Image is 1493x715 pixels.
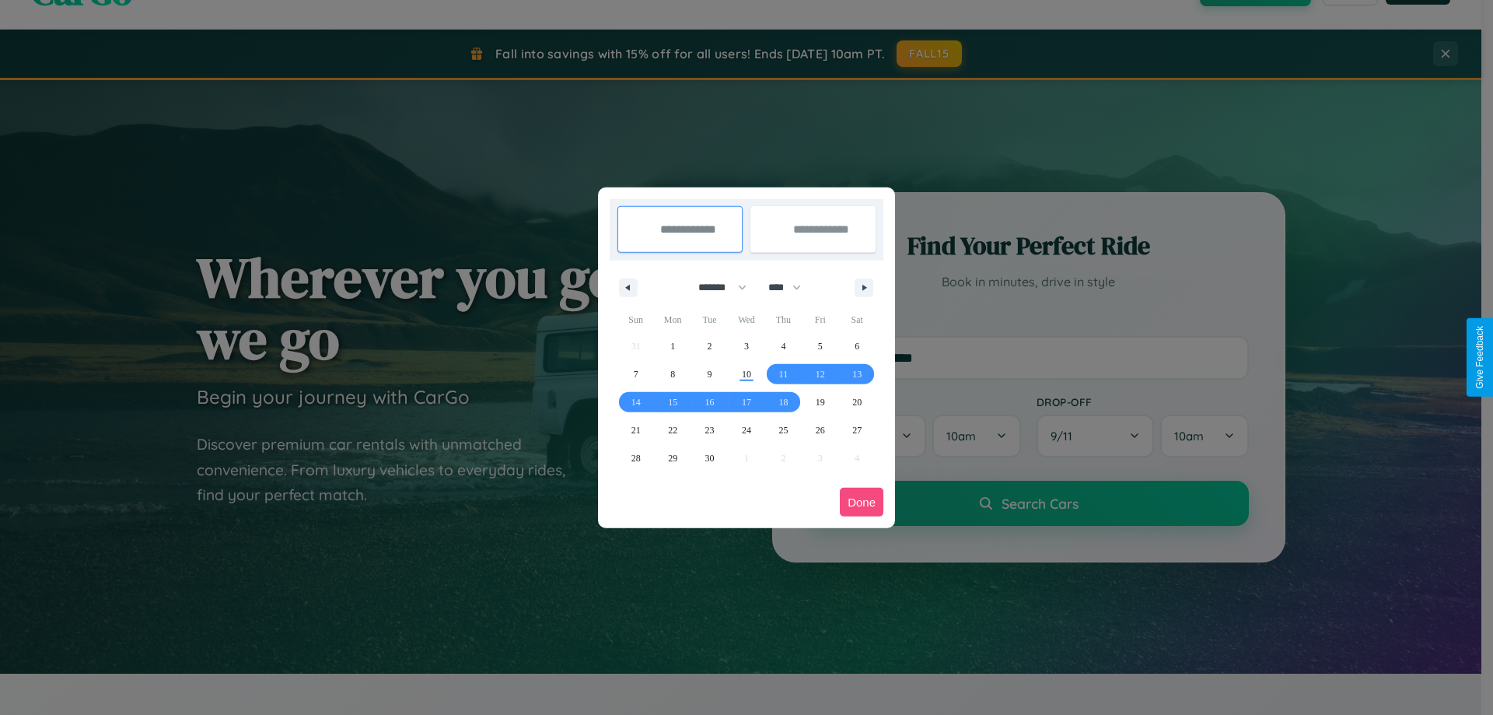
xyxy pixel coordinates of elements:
[631,444,641,472] span: 28
[654,360,691,388] button: 8
[802,307,838,332] span: Fri
[691,360,728,388] button: 9
[839,307,876,332] span: Sat
[631,416,641,444] span: 21
[691,332,728,360] button: 2
[654,307,691,332] span: Mon
[654,444,691,472] button: 29
[802,332,838,360] button: 5
[617,307,654,332] span: Sun
[728,360,764,388] button: 10
[705,416,715,444] span: 23
[818,332,823,360] span: 5
[654,416,691,444] button: 22
[617,416,654,444] button: 21
[802,416,838,444] button: 26
[668,444,677,472] span: 29
[852,416,862,444] span: 27
[852,388,862,416] span: 20
[691,416,728,444] button: 23
[765,360,802,388] button: 11
[816,360,825,388] span: 12
[617,388,654,416] button: 14
[742,388,751,416] span: 17
[691,388,728,416] button: 16
[852,360,862,388] span: 13
[779,360,788,388] span: 11
[668,416,677,444] span: 22
[670,332,675,360] span: 1
[617,444,654,472] button: 28
[778,416,788,444] span: 25
[765,332,802,360] button: 4
[765,416,802,444] button: 25
[802,388,838,416] button: 19
[617,360,654,388] button: 7
[839,416,876,444] button: 27
[765,388,802,416] button: 18
[670,360,675,388] span: 8
[855,332,859,360] span: 6
[840,488,883,517] button: Done
[802,360,838,388] button: 12
[816,388,825,416] span: 19
[816,416,825,444] span: 26
[765,307,802,332] span: Thu
[728,307,764,332] span: Wed
[728,332,764,360] button: 3
[631,388,641,416] span: 14
[778,388,788,416] span: 18
[839,388,876,416] button: 20
[705,388,715,416] span: 16
[654,332,691,360] button: 1
[742,360,751,388] span: 10
[668,388,677,416] span: 15
[708,360,712,388] span: 9
[781,332,785,360] span: 4
[691,307,728,332] span: Tue
[654,388,691,416] button: 15
[634,360,638,388] span: 7
[839,360,876,388] button: 13
[728,388,764,416] button: 17
[839,332,876,360] button: 6
[708,332,712,360] span: 2
[1474,326,1485,389] div: Give Feedback
[742,416,751,444] span: 24
[705,444,715,472] span: 30
[728,416,764,444] button: 24
[744,332,749,360] span: 3
[691,444,728,472] button: 30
